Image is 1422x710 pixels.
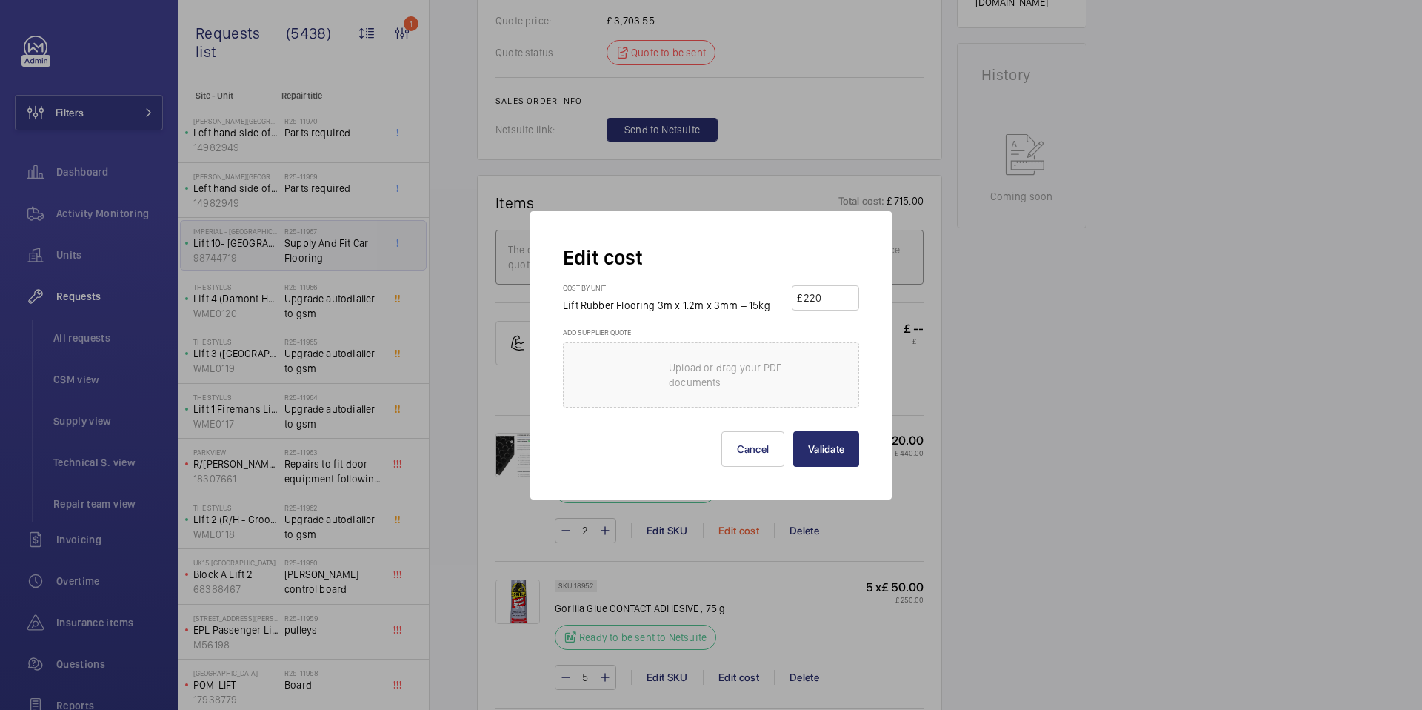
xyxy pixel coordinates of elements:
[563,328,859,342] h3: Add supplier quote
[721,431,785,467] button: Cancel
[802,286,854,310] input: --
[563,299,770,311] span: Lift Rubber Flooring 3m x 1.2m x 3mm – 15kg
[669,360,795,390] p: Upload or drag your PDF documents
[563,283,785,298] h3: Cost by unit
[793,431,859,467] button: Validate
[563,244,859,271] h2: Edit cost
[797,291,802,305] div: £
